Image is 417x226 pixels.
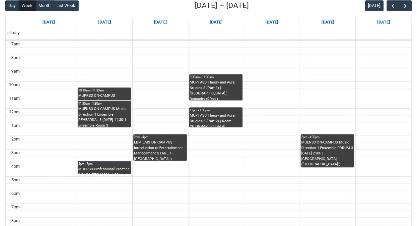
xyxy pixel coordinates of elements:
div: MUENS3 ON-CAMPUS Music Direction 1 Ensemble REHEARSAL 3 [DATE] 11:30- | Ensemble Room 3 ([GEOGRAP... [78,106,130,127]
button: Week [19,0,36,11]
div: 12pm - 1:30pm [190,108,242,113]
div: 10:30am - 11:30am [78,88,130,93]
div: 9:30am - 11:30am [190,75,242,80]
div: MUPTAS3 Theory and Aural Studies 3 (Part 2) | Room [GEOGRAPHIC_DATA] ([GEOGRAPHIC_DATA].) (capaci... [190,113,242,127]
div: 1pm [10,122,21,129]
span: all-day [6,29,21,36]
div: 6pm [10,190,21,197]
div: 8pm [10,217,21,224]
div: 11am [8,95,21,102]
div: 9am [10,68,21,75]
button: [DATE] [365,0,383,11]
button: Day [5,0,19,11]
div: 11:30am - 1:30pm [78,101,130,106]
a: Go to September 19, 2025 [320,18,335,26]
div: 3pm [10,149,21,156]
a: Go to September 16, 2025 [153,18,168,26]
div: 4pm - 5pm [78,162,130,166]
button: Previous Week [386,0,399,11]
div: 10am [8,82,21,88]
div: 2pm - 4pm [134,135,186,140]
div: 2pm [10,136,21,142]
div: 7pm [10,204,21,210]
div: MUPRS3 ON-CAMPUS Professional Practice 1 INSTRUMENTAL WORKSHOP STAGE 3 MON 10:30 | [GEOGRAPHIC_DA... [78,93,130,100]
div: MUENS3 ON-CAMPUS Music Direction 1 Ensemble FORUM 3 [DATE] 2:00- | [GEOGRAPHIC_DATA] ([GEOGRAPHIC... [301,140,353,167]
button: Month [35,0,54,11]
div: EBMIEMS ON-CAMPUS Introduction to Entertainment Management STAGE 1 | [GEOGRAPHIC_DATA].) (capacit... [134,140,186,160]
div: 2pm - 4:30pm [301,135,353,140]
div: 5pm [10,177,21,183]
a: Go to September 18, 2025 [264,18,280,26]
div: 7am [10,41,21,47]
div: MUPTAS3 Theory and Aural Studies 3 (Part 1) | [GEOGRAPHIC_DATA].) (capacity x20ppl) [190,80,242,100]
a: Go to September 20, 2025 [376,18,391,26]
div: MUPRS3 Professional Practice 1 BASS TECH MON 4:00 | Ensemble Room 7 (Brunswick St.) (capacity x7p... [78,167,130,174]
button: List Week [53,0,79,11]
a: Go to September 14, 2025 [41,18,57,26]
div: 8am [10,54,21,61]
a: Go to September 15, 2025 [97,18,112,26]
div: 12pm [8,109,21,115]
a: Go to September 17, 2025 [208,18,224,26]
button: Next Week [399,0,412,11]
div: 4pm [10,163,21,170]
